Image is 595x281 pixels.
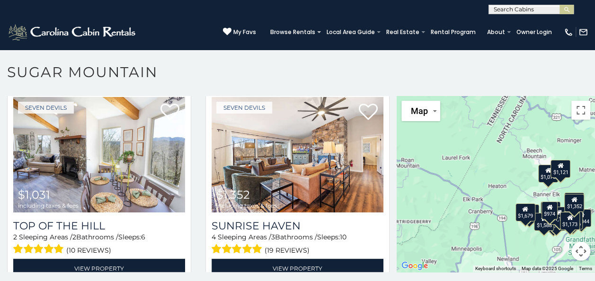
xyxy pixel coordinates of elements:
[13,233,17,241] span: 2
[72,233,76,241] span: 2
[13,220,185,232] a: Top Of The Hill
[266,26,320,39] a: Browse Rentals
[13,97,185,212] a: Top Of The Hill $1,031 including taxes & fees
[13,232,185,256] div: Sleeping Areas / Bathrooms / Sleeps:
[271,233,275,241] span: 3
[216,102,272,114] a: Seven Devils
[18,202,79,209] span: including taxes & fees
[216,202,277,209] span: including taxes & fees
[564,194,584,212] div: $1,352
[515,203,535,221] div: $1,679
[382,26,424,39] a: Real Estate
[7,23,138,42] img: White-1-2.png
[571,242,590,261] button: Map camera controls
[522,266,573,271] span: Map data ©2025 Google
[399,260,430,272] a: Open this area in Google Maps (opens a new window)
[426,26,480,39] a: Rental Program
[540,202,560,220] div: $1,273
[399,260,430,272] img: Google
[482,26,510,39] a: About
[579,266,592,271] a: Terms (opens in new tab)
[223,27,256,37] a: My Favs
[578,27,588,37] img: mail-regular-white.png
[212,233,216,241] span: 4
[571,101,590,120] button: Toggle fullscreen view
[322,26,380,39] a: Local Area Guide
[538,165,558,183] div: $1,070
[563,211,583,229] div: $1,566
[559,212,579,230] div: $1,173
[551,160,570,178] div: $1,121
[549,207,569,225] div: $1,148
[141,233,145,241] span: 6
[212,97,383,212] a: Sunrise Haven $1,352 including taxes & fees
[216,188,250,202] span: $1,352
[564,27,573,37] img: phone-regular-white.png
[401,101,440,121] button: Change map style
[534,213,554,231] div: $1,588
[411,106,428,116] span: Map
[13,259,185,278] a: View Property
[212,232,383,256] div: Sleeping Areas / Bathrooms / Sleeps:
[13,97,185,212] img: Top Of The Hill
[265,244,310,256] span: (19 reviews)
[66,244,111,256] span: (10 reviews)
[340,233,346,241] span: 10
[212,97,383,212] img: Sunrise Haven
[512,26,557,39] a: Owner Login
[541,202,557,220] div: $974
[212,220,383,232] a: Sunrise Haven
[18,188,50,202] span: $1,031
[233,28,256,36] span: My Favs
[571,209,591,227] div: $1,044
[212,259,383,278] a: View Property
[475,265,516,272] button: Keyboard shortcuts
[564,193,584,211] div: $1,031
[18,102,74,114] a: Seven Devils
[160,103,179,123] a: Add to favorites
